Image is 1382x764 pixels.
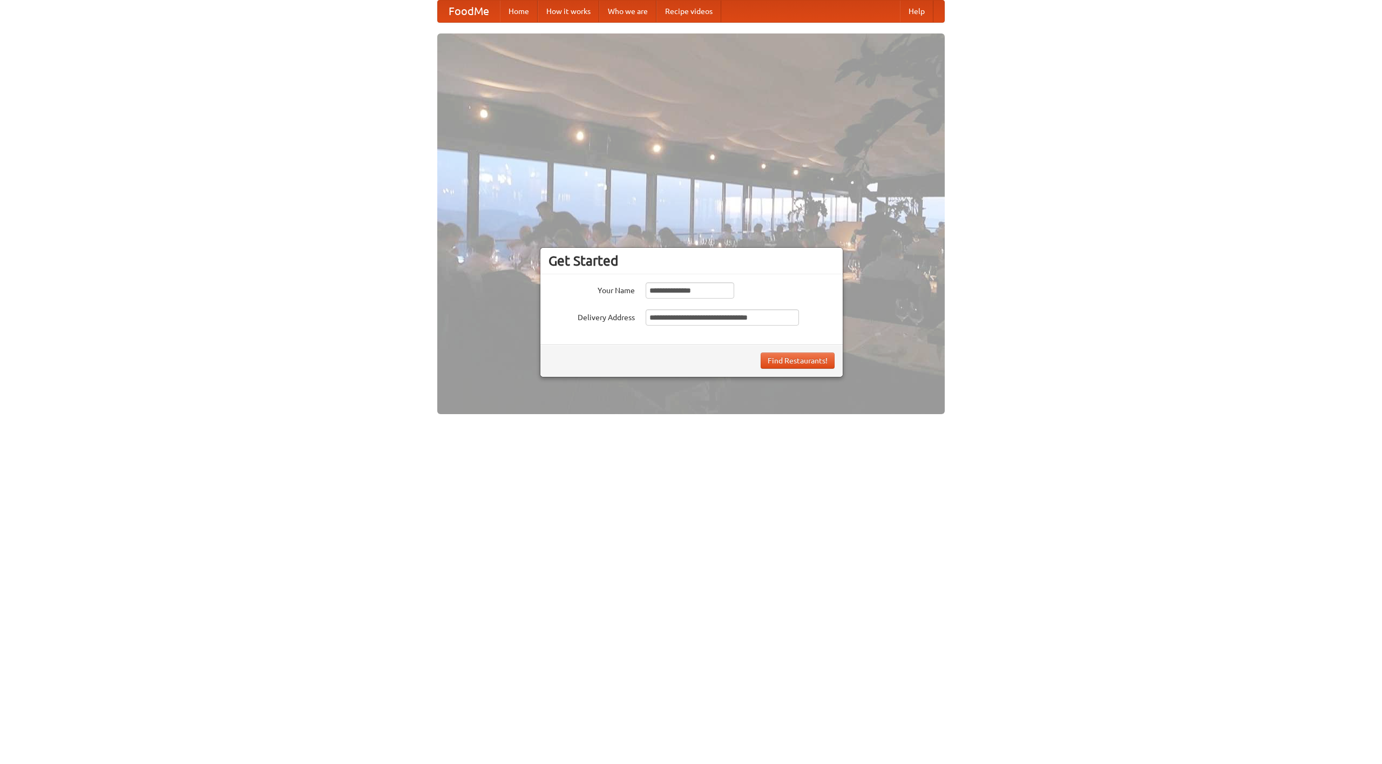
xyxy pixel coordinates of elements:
h3: Get Started [548,253,835,269]
a: Who we are [599,1,656,22]
a: Recipe videos [656,1,721,22]
a: Help [900,1,933,22]
label: Delivery Address [548,309,635,323]
button: Find Restaurants! [761,353,835,369]
label: Your Name [548,282,635,296]
a: Home [500,1,538,22]
a: FoodMe [438,1,500,22]
a: How it works [538,1,599,22]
